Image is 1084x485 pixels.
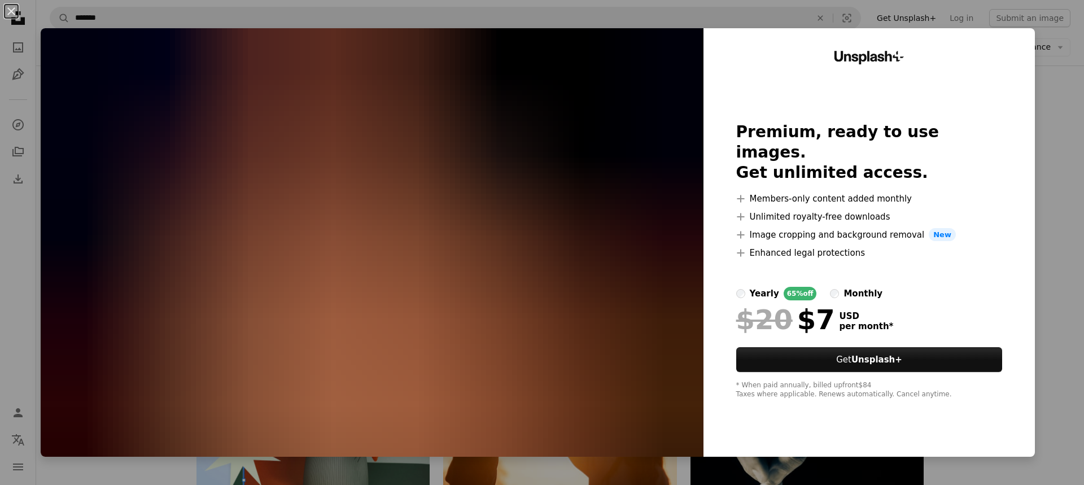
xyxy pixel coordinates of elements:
li: Unlimited royalty-free downloads [736,210,1003,224]
li: Enhanced legal protections [736,246,1003,260]
button: GetUnsplash+ [736,347,1003,372]
span: New [929,228,956,242]
div: $7 [736,305,835,334]
li: Image cropping and background removal [736,228,1003,242]
div: 65% off [784,287,817,300]
input: yearly65%off [736,289,745,298]
div: yearly [750,287,779,300]
span: $20 [736,305,793,334]
li: Members-only content added monthly [736,192,1003,206]
span: USD [840,311,894,321]
div: * When paid annually, billed upfront $84 Taxes where applicable. Renews automatically. Cancel any... [736,381,1003,399]
h2: Premium, ready to use images. Get unlimited access. [736,122,1003,183]
strong: Unsplash+ [851,355,902,365]
div: monthly [843,287,882,300]
input: monthly [830,289,839,298]
span: per month * [840,321,894,331]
